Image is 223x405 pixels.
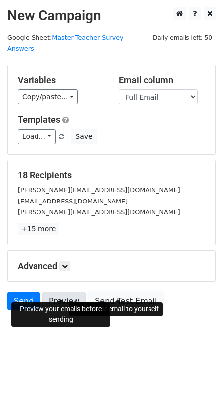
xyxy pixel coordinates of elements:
a: Templates [18,114,60,125]
small: [EMAIL_ADDRESS][DOMAIN_NAME] [18,198,128,205]
a: Master Teacher Survey Answers [7,34,124,53]
div: Send a test email to yourself [69,302,163,316]
a: Daily emails left: 50 [149,34,216,41]
a: Send [7,292,40,310]
small: [PERSON_NAME][EMAIL_ADDRESS][DOMAIN_NAME] [18,208,180,216]
small: Google Sheet: [7,34,124,53]
h5: Advanced [18,261,205,271]
span: Daily emails left: 50 [149,33,216,43]
button: Save [71,129,97,144]
h5: Email column [119,75,205,86]
a: Load... [18,129,56,144]
a: Copy/paste... [18,89,78,104]
a: Preview [42,292,86,310]
h2: New Campaign [7,7,216,24]
h5: Variables [18,75,104,86]
a: Send Test Email [88,292,163,310]
a: +15 more [18,223,59,235]
div: Preview your emails before sending [11,302,110,327]
small: [PERSON_NAME][EMAIL_ADDRESS][DOMAIN_NAME] [18,186,180,194]
h5: 18 Recipients [18,170,205,181]
iframe: Chat Widget [174,358,223,405]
